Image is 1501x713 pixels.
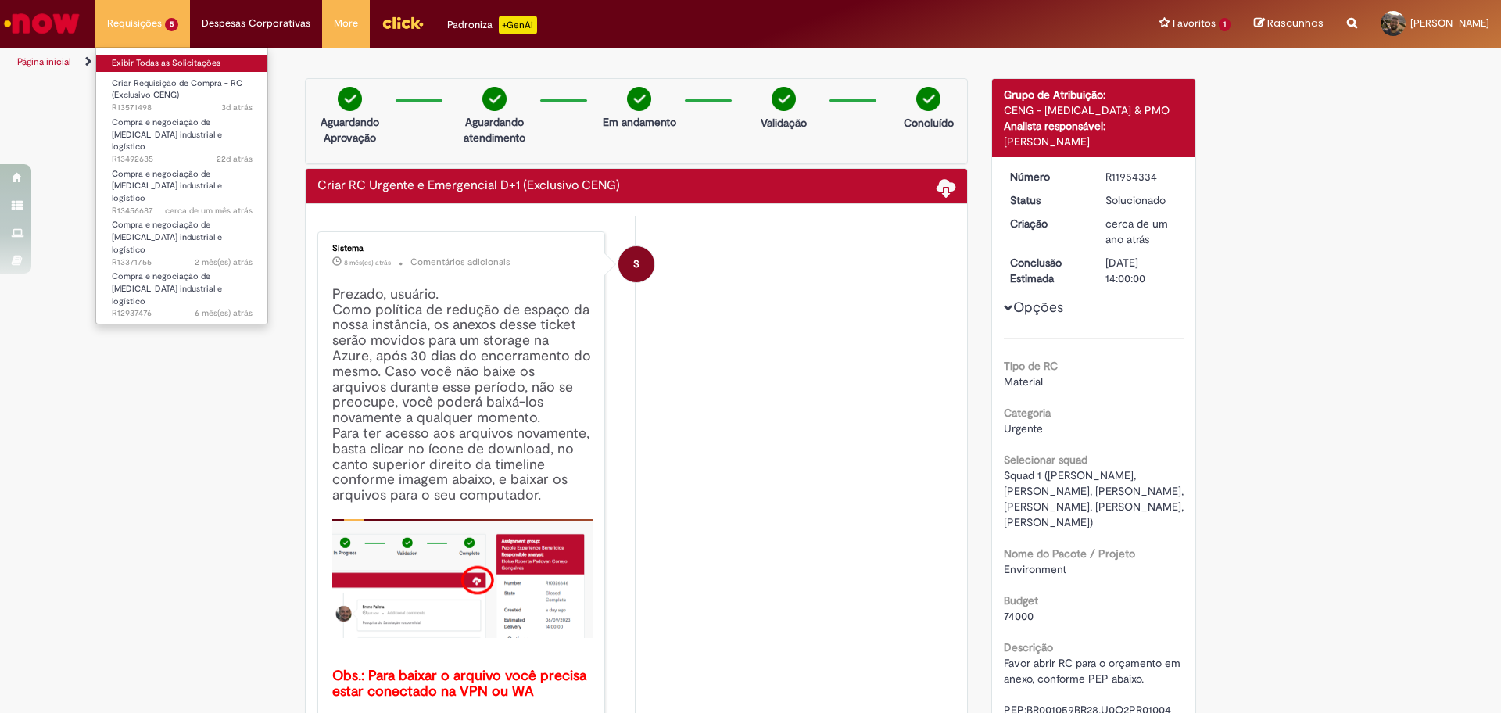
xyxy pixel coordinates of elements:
[195,256,253,268] time: 07/08/2025 15:10:24
[95,47,268,324] ul: Requisições
[112,219,222,255] span: Compra e negociação de [MEDICAL_DATA] industrial e logístico
[998,192,1094,208] dt: Status
[112,153,253,166] span: R13492635
[627,87,651,111] img: check-circle-green.png
[482,87,507,111] img: check-circle-green.png
[1004,468,1187,529] span: Squad 1 ([PERSON_NAME], [PERSON_NAME], [PERSON_NAME], [PERSON_NAME], [PERSON_NAME], [PERSON_NAME])
[96,166,268,199] a: Aberto R13456687 : Compra e negociação de Capex industrial e logístico
[1004,87,1184,102] div: Grupo de Atribuição:
[1105,217,1168,246] time: 03/09/2024 12:56:33
[382,11,424,34] img: click_logo_yellow_360x200.png
[618,246,654,282] div: System
[344,258,391,267] time: 28/01/2025 17:50:17
[1254,16,1324,31] a: Rascunhos
[202,16,310,31] span: Despesas Corporativas
[1004,374,1043,389] span: Material
[998,216,1094,231] dt: Criação
[1267,16,1324,30] span: Rascunhos
[338,87,362,111] img: check-circle-green.png
[1004,118,1184,134] div: Analista responsável:
[1004,406,1051,420] b: Categoria
[195,307,253,319] time: 11/04/2025 16:53:51
[447,16,537,34] div: Padroniza
[195,256,253,268] span: 2 mês(es) atrás
[2,8,82,39] img: ServiceNow
[410,256,510,269] small: Comentários adicionais
[332,287,593,700] h4: Prezado, usuário. Como política de redução de espaço da nossa instância, os anexos desse ticket s...
[1410,16,1489,30] span: [PERSON_NAME]
[772,87,796,111] img: check-circle-green.png
[1173,16,1216,31] span: Favoritos
[96,114,268,148] a: Aberto R13492635 : Compra e negociação de Capex industrial e logístico
[12,48,989,77] ul: Trilhas de página
[344,258,391,267] span: 8 mês(es) atrás
[1004,593,1038,607] b: Budget
[107,16,162,31] span: Requisições
[633,245,639,283] span: S
[165,18,178,31] span: 5
[603,114,676,130] p: Em andamento
[112,168,222,204] span: Compra e negociação de [MEDICAL_DATA] industrial e logístico
[96,268,268,302] a: Aberto R12937476 : Compra e negociação de Capex industrial e logístico
[112,271,222,306] span: Compra e negociação de [MEDICAL_DATA] industrial e logístico
[332,519,593,638] img: x_mdbda_azure_blob.picture2.png
[904,115,954,131] p: Concluído
[317,179,620,193] h2: Criar RC Urgente e Emergencial D+1 (Exclusivo CENG) Histórico de tíquete
[1004,102,1184,118] div: CENG - [MEDICAL_DATA] & PMO
[998,169,1094,185] dt: Número
[998,255,1094,286] dt: Conclusão Estimada
[761,115,807,131] p: Validação
[1004,453,1087,467] b: Selecionar squad
[112,77,242,102] span: Criar Requisição de Compra - RC (Exclusivo CENG)
[1219,18,1231,31] span: 1
[112,102,253,114] span: R13571498
[96,55,268,72] a: Exibir Todas as Solicitações
[1105,169,1178,185] div: R11954334
[1004,609,1034,623] span: 74000
[1105,192,1178,208] div: Solucionado
[112,205,253,217] span: R13456687
[1004,562,1066,576] span: Environment
[221,102,253,113] time: 26/09/2025 16:14:49
[916,87,940,111] img: check-circle-green.png
[1004,546,1135,561] b: Nome do Pacote / Projeto
[334,16,358,31] span: More
[112,307,253,320] span: R12937476
[1105,216,1178,247] div: 03/09/2024 12:56:33
[96,75,268,109] a: Aberto R13571498 : Criar Requisição de Compra - RC (Exclusivo CENG)
[17,56,71,68] a: Página inicial
[1105,217,1168,246] span: cerca de um ano atrás
[332,244,593,253] div: Sistema
[332,667,590,700] b: Obs.: Para baixar o arquivo você precisa estar conectado na VPN ou WA
[96,217,268,250] a: Aberto R13371755 : Compra e negociação de Capex industrial e logístico
[1004,640,1053,654] b: Descrição
[217,153,253,165] time: 08/09/2025 10:22:14
[1004,421,1043,435] span: Urgente
[312,114,388,145] p: Aguardando Aprovação
[1105,255,1178,286] div: [DATE] 14:00:00
[499,16,537,34] p: +GenAi
[221,102,253,113] span: 3d atrás
[165,205,253,217] span: cerca de um mês atrás
[112,116,222,152] span: Compra e negociação de [MEDICAL_DATA] industrial e logístico
[937,177,955,196] span: Baixar anexos
[112,256,253,269] span: R13371755
[217,153,253,165] span: 22d atrás
[1004,359,1058,373] b: Tipo de RC
[457,114,532,145] p: Aguardando atendimento
[195,307,253,319] span: 6 mês(es) atrás
[1004,134,1184,149] div: [PERSON_NAME]
[165,205,253,217] time: 28/08/2025 10:30:24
